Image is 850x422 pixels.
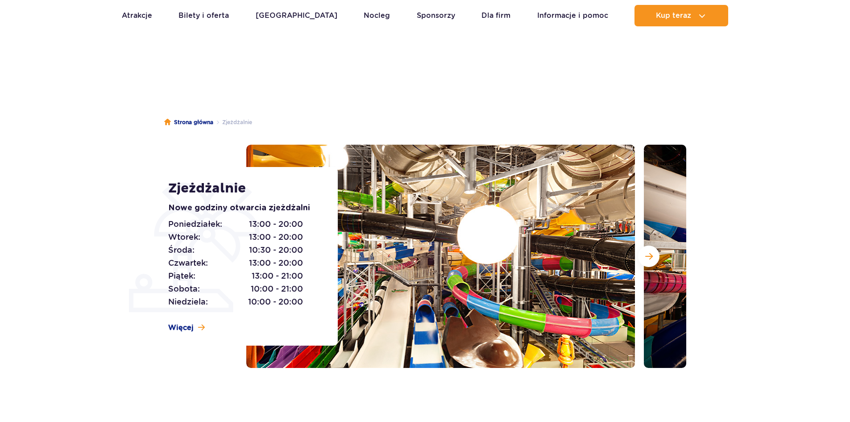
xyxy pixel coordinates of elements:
[168,180,318,196] h1: Zjeżdżalnie
[168,296,208,308] span: Niedziela:
[252,270,303,282] span: 13:00 - 21:00
[537,5,608,26] a: Informacje i pomoc
[168,257,208,269] span: Czwartek:
[122,5,152,26] a: Atrakcje
[168,244,195,256] span: Środa:
[638,246,659,267] button: Następny slajd
[178,5,229,26] a: Bilety i oferta
[249,257,303,269] span: 13:00 - 20:00
[656,12,691,20] span: Kup teraz
[168,202,318,214] p: Nowe godziny otwarcia zjeżdżalni
[256,5,337,26] a: [GEOGRAPHIC_DATA]
[213,118,252,127] li: Zjeżdżalnie
[168,323,205,333] a: Więcej
[168,270,195,282] span: Piątek:
[249,244,303,256] span: 10:30 - 20:00
[248,296,303,308] span: 10:00 - 20:00
[417,5,455,26] a: Sponsorzy
[168,323,194,333] span: Więcej
[251,283,303,295] span: 10:00 - 21:00
[249,218,303,230] span: 13:00 - 20:00
[249,231,303,243] span: 13:00 - 20:00
[164,118,213,127] a: Strona główna
[634,5,728,26] button: Kup teraz
[168,231,200,243] span: Wtorek:
[168,218,222,230] span: Poniedziałek:
[364,5,390,26] a: Nocleg
[481,5,510,26] a: Dla firm
[168,283,200,295] span: Sobota:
